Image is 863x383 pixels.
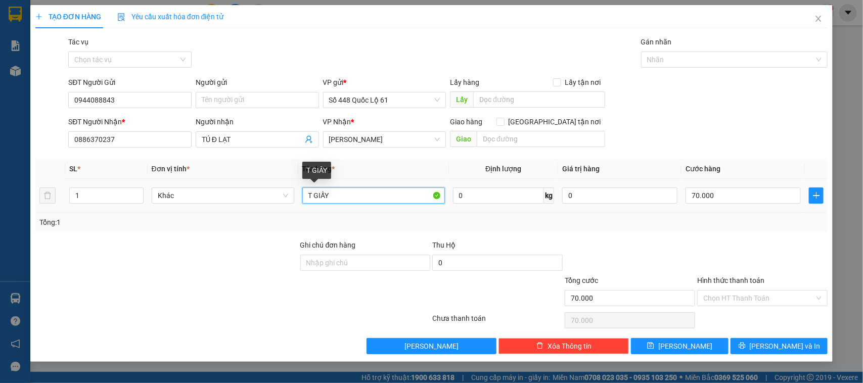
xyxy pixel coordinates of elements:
[432,313,564,330] div: Chưa thanh toán
[544,187,554,204] span: kg
[152,165,190,173] span: Đơn vị tính
[300,255,431,271] input: Ghi chú đơn hàng
[686,165,720,173] span: Cước hàng
[804,5,833,33] button: Close
[477,131,605,147] input: Dọc đường
[302,187,445,204] input: VD: Bàn, Ghế
[367,338,497,354] button: [PERSON_NAME]
[631,338,728,354] button: save[PERSON_NAME]
[329,92,440,108] span: Số 448 Quốc Lộ 61
[450,78,479,86] span: Lấy hàng
[450,91,473,108] span: Lấy
[196,77,319,88] div: Người gửi
[117,13,125,21] img: icon
[196,116,319,127] div: Người nhận
[485,165,521,173] span: Định lượng
[562,187,677,204] input: 0
[323,77,446,88] div: VP gửi
[302,165,335,173] span: Tên hàng
[473,91,605,108] input: Dọc đường
[305,135,313,143] span: user-add
[35,13,42,20] span: plus
[658,341,712,352] span: [PERSON_NAME]
[505,116,605,127] span: [GEOGRAPHIC_DATA] tận nơi
[731,338,828,354] button: printer[PERSON_NAME] và In
[39,187,56,204] button: delete
[300,241,356,249] label: Ghi chú đơn hàng
[69,165,77,173] span: SL
[68,38,88,46] label: Tác vụ
[739,342,746,350] span: printer
[329,132,440,147] span: Lâm Đồng
[809,187,824,204] button: plus
[39,217,334,228] div: Tổng: 1
[158,188,288,203] span: Khác
[450,131,477,147] span: Giao
[565,276,598,284] span: Tổng cước
[68,116,192,127] div: SĐT Người Nhận
[647,342,654,350] span: save
[450,118,482,126] span: Giao hàng
[323,118,351,126] span: VP Nhận
[432,241,456,249] span: Thu Hộ
[814,15,823,23] span: close
[548,341,592,352] span: Xóa Thông tin
[498,338,629,354] button: deleteXóa Thông tin
[35,13,101,21] span: TẠO ĐƠN HÀNG
[302,162,331,179] div: T GIẤY
[561,77,605,88] span: Lấy tận nơi
[697,276,764,284] label: Hình thức thanh toán
[536,342,543,350] span: delete
[404,341,459,352] span: [PERSON_NAME]
[68,77,192,88] div: SĐT Người Gửi
[117,13,224,21] span: Yêu cầu xuất hóa đơn điện tử
[562,165,600,173] span: Giá trị hàng
[809,191,823,200] span: plus
[641,38,672,46] label: Gán nhãn
[750,341,821,352] span: [PERSON_NAME] và In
